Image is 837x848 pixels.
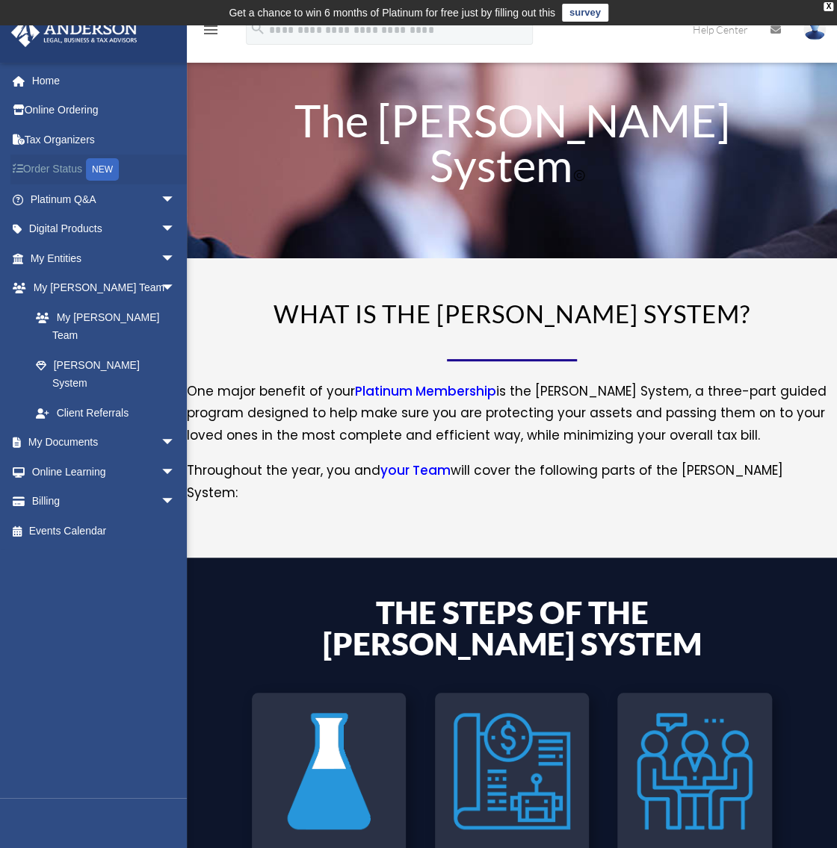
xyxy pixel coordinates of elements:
[161,273,191,304] span: arrow_drop_down
[161,184,191,215] span: arrow_drop_down
[10,273,198,303] a: My [PERSON_NAME] Teamarrow_drop_down
[202,21,220,39] i: menu
[161,243,191,274] span: arrow_drop_down
[250,20,266,37] i: search
[86,158,119,181] div: NEW
[10,96,198,125] a: Online Ordering
[10,516,198,546] a: Events Calendar
[7,18,142,47] img: Anderson Advisors Platinum Portal
[10,155,198,185] a: Order StatusNEW
[187,460,837,505] p: Throughout the year, you and will cover the following parts of the [PERSON_NAME] System:
[355,382,496,408] a: Platinum Membership
[161,428,191,458] span: arrow_drop_down
[161,457,191,487] span: arrow_drop_down
[161,487,191,517] span: arrow_drop_down
[21,398,198,428] a: Client Referrals
[10,214,198,244] a: Digital Productsarrow_drop_down
[229,4,555,22] div: Get a chance to win 6 months of Platinum for free just by filling out this
[10,428,198,458] a: My Documentsarrow_drop_down
[10,184,198,214] a: Platinum Q&Aarrow_drop_down
[21,350,191,398] a: [PERSON_NAME] System
[274,299,750,328] span: WHAT IS THE [PERSON_NAME] SYSTEM?
[562,4,608,22] a: survey
[187,381,837,460] p: One major benefit of your is the [PERSON_NAME] System, a three-part guided program designed to he...
[824,2,833,11] div: close
[636,704,753,839] img: Business Continuity Program
[202,26,220,39] a: menu
[271,704,387,839] img: Risk Reduction Formula
[252,596,772,667] h4: The Steps of the [PERSON_NAME] System
[380,461,451,487] a: your Team
[10,243,198,273] a: My Entitiesarrow_drop_down
[10,457,198,487] a: Online Learningarrow_drop_down
[252,98,772,195] h1: The [PERSON_NAME] System
[803,19,826,40] img: User Pic
[21,302,198,350] a: My [PERSON_NAME] Team
[10,66,198,96] a: Home
[161,214,191,245] span: arrow_drop_down
[454,704,570,839] img: Wealth Planning Blueprint
[10,125,198,155] a: Tax Organizers
[10,487,198,517] a: Billingarrow_drop_down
